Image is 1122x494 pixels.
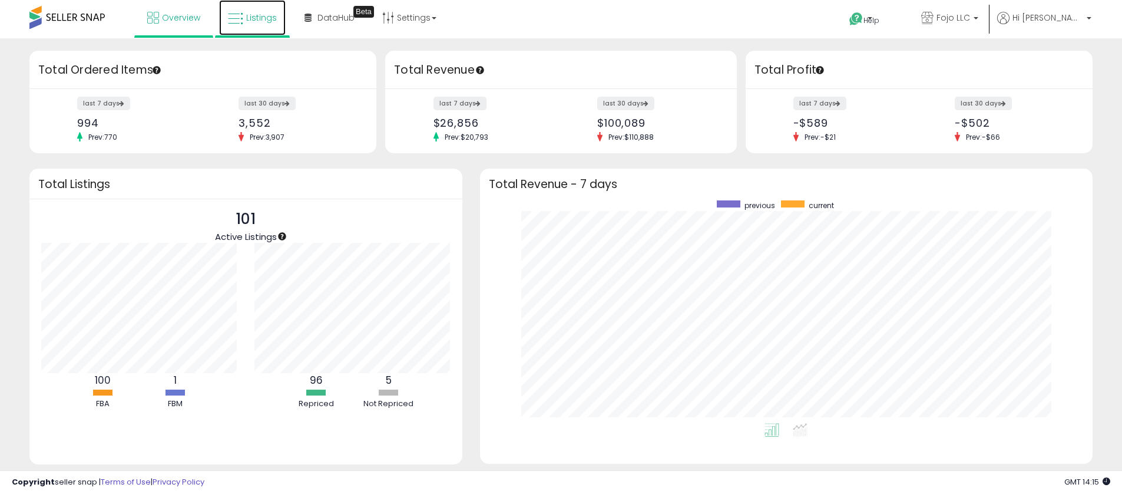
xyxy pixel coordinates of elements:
[12,476,55,488] strong: Copyright
[174,373,177,387] b: 1
[809,200,834,210] span: current
[394,62,728,78] h3: Total Revenue
[101,476,151,488] a: Terms of Use
[936,12,970,24] span: Fojo LLC
[597,117,716,129] div: $100,089
[215,230,277,243] span: Active Listings
[38,180,454,189] h3: Total Listings
[77,97,130,110] label: last 7 days
[489,180,1084,189] h3: Total Revenue - 7 days
[281,399,352,410] div: Repriced
[1064,476,1110,488] span: 2025-10-9 14:15 GMT
[82,132,123,142] span: Prev: 770
[955,97,1012,110] label: last 30 days
[439,132,494,142] span: Prev: $20,793
[310,373,323,387] b: 96
[239,117,356,129] div: 3,552
[95,373,111,387] b: 100
[840,3,902,38] a: Help
[433,97,486,110] label: last 7 days
[68,399,138,410] div: FBA
[140,399,211,410] div: FBM
[1012,12,1083,24] span: Hi [PERSON_NAME]
[815,65,825,75] div: Tooltip anchor
[849,12,863,27] i: Get Help
[162,12,200,24] span: Overview
[215,208,277,230] p: 101
[960,132,1006,142] span: Prev: -$66
[38,62,368,78] h3: Total Ordered Items
[603,132,660,142] span: Prev: $110,888
[386,373,392,387] b: 5
[793,97,846,110] label: last 7 days
[353,6,374,18] div: Tooltip anchor
[433,117,552,129] div: $26,856
[317,12,355,24] span: DataHub
[955,117,1072,129] div: -$502
[246,12,277,24] span: Listings
[597,97,654,110] label: last 30 days
[997,12,1091,38] a: Hi [PERSON_NAME]
[153,476,204,488] a: Privacy Policy
[239,97,296,110] label: last 30 days
[77,117,194,129] div: 994
[744,200,775,210] span: previous
[475,65,485,75] div: Tooltip anchor
[244,132,290,142] span: Prev: 3,907
[151,65,162,75] div: Tooltip anchor
[863,15,879,25] span: Help
[12,477,204,488] div: seller snap | |
[799,132,842,142] span: Prev: -$21
[353,399,424,410] div: Not Repriced
[277,231,287,242] div: Tooltip anchor
[793,117,911,129] div: -$589
[754,62,1084,78] h3: Total Profit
